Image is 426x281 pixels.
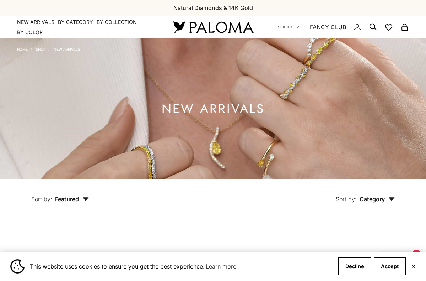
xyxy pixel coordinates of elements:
a: Learn more [205,261,237,272]
nav: Secondary navigation [278,16,409,38]
a: Shop [36,47,45,51]
button: Close [411,264,416,269]
summary: By Category [58,19,93,26]
span: This website uses cookies to ensure you get the best experience. [30,261,333,272]
a: FANCY CLUB [310,22,346,32]
a: NEW ARRIVALS [54,47,80,51]
span: Category [360,196,395,203]
button: Decline [338,257,371,275]
h1: NEW ARRIVALS [162,104,265,113]
img: Cookie banner [10,259,25,274]
span: SEK kr [278,24,292,30]
button: SEK kr [278,24,299,30]
span: Featured [55,196,89,203]
button: Sort by: Category [319,179,411,209]
button: Accept [374,257,406,275]
nav: Primary navigation [17,19,156,36]
a: NEW ARRIVALS [17,19,54,26]
summary: By Color [17,29,43,36]
summary: By Collection [97,19,137,26]
nav: Breadcrumb [17,46,80,51]
p: Natural Diamonds & 14K Gold [173,3,253,12]
span: Sort by: [336,196,357,203]
a: Home [17,47,28,51]
span: Sort by: [31,196,52,203]
button: Sort by: Featured [15,179,105,209]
